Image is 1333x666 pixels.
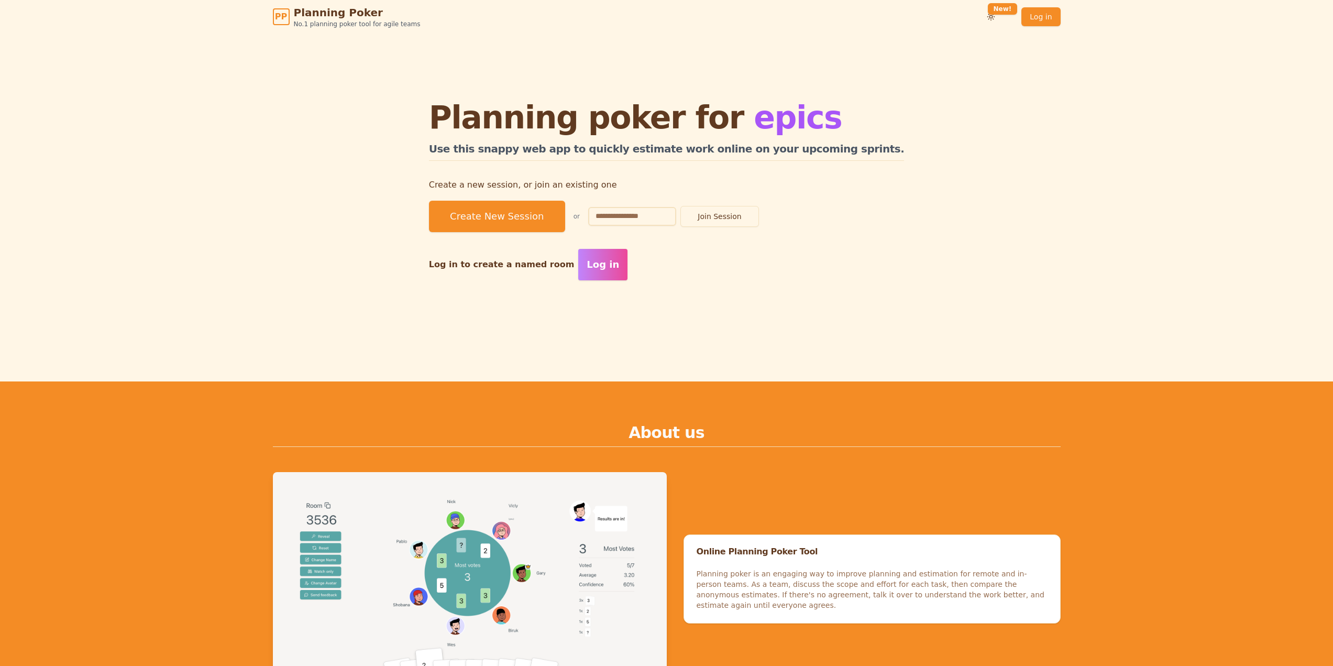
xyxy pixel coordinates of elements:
[680,206,759,227] button: Join Session
[429,257,575,272] p: Log in to create a named room
[578,249,627,280] button: Log in
[1021,7,1060,26] a: Log in
[429,201,565,232] button: Create New Session
[574,212,580,221] span: or
[294,5,421,20] span: Planning Poker
[982,7,1000,26] button: New!
[429,178,905,192] p: Create a new session, or join an existing one
[273,423,1061,447] h2: About us
[275,10,287,23] span: PP
[988,3,1018,15] div: New!
[273,5,421,28] a: PPPlanning PokerNo.1 planning poker tool for agile teams
[429,102,905,133] h1: Planning poker for
[754,99,842,136] span: epics
[697,548,1048,556] div: Online Planning Poker Tool
[587,257,619,272] span: Log in
[294,20,421,28] span: No.1 planning poker tool for agile teams
[429,141,905,161] h2: Use this snappy web app to quickly estimate work online on your upcoming sprints.
[697,569,1048,610] div: Planning poker is an engaging way to improve planning and estimation for remote and in-person tea...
